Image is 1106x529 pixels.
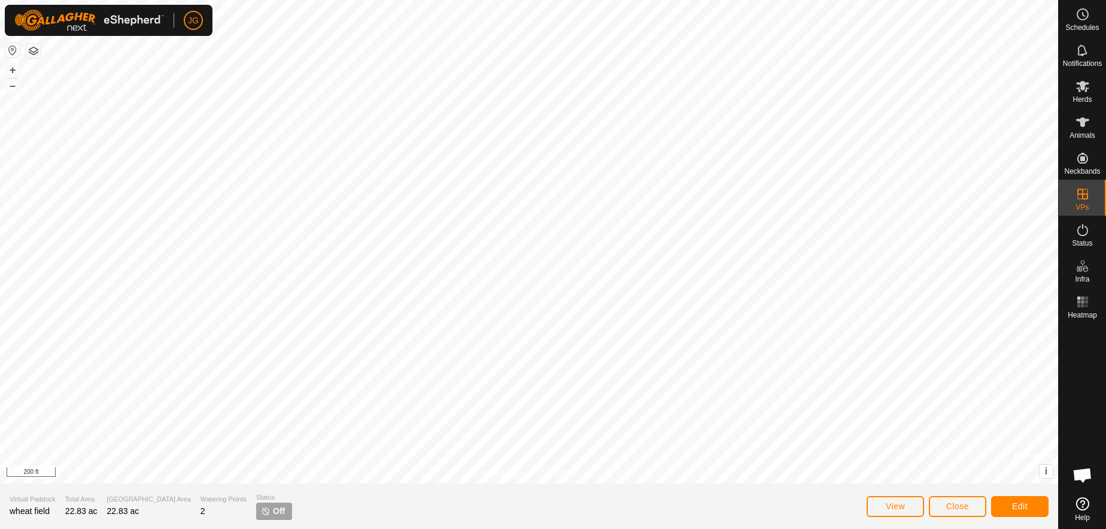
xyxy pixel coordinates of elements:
span: Herds [1072,96,1092,103]
a: Help [1059,492,1106,526]
a: Open chat [1065,457,1101,493]
span: Virtual Paddock [10,494,56,504]
span: View [886,501,905,511]
span: Schedules [1065,24,1099,31]
span: Total Area [65,494,98,504]
button: Reset Map [5,43,20,58]
button: i [1040,465,1053,478]
span: Animals [1069,132,1095,139]
a: Privacy Policy [482,468,527,479]
span: Heatmap [1068,312,1097,319]
span: Status [256,492,292,503]
span: Infra [1075,276,1089,283]
span: JG [188,14,199,27]
button: – [5,78,20,93]
img: turn-off [261,506,271,516]
span: Status [1072,240,1092,247]
span: 22.83 ac [65,506,98,516]
span: Neckbands [1064,168,1100,175]
button: Close [929,496,986,517]
span: [GEOGRAPHIC_DATA] Area [107,494,191,504]
button: View [867,496,924,517]
span: Help [1075,514,1090,521]
span: wheat field [10,506,50,516]
span: 22.83 ac [107,506,139,516]
button: Map Layers [26,44,41,58]
button: Edit [991,496,1049,517]
span: Off [273,505,285,518]
img: Gallagher Logo [14,10,164,31]
span: 2 [200,506,205,516]
span: Notifications [1063,60,1102,67]
span: Watering Points [200,494,247,504]
span: VPs [1075,204,1089,211]
span: i [1045,466,1047,476]
span: Edit [1012,501,1028,511]
span: Close [946,501,969,511]
a: Contact Us [541,468,576,479]
button: + [5,63,20,77]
